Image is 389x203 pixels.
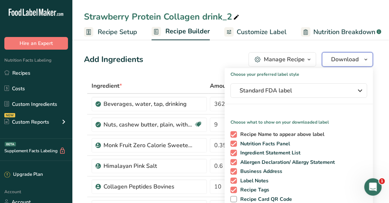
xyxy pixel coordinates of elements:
p: Choose what to show on your downloaded label [225,113,373,125]
div: BETA [5,142,16,146]
span: Amount [210,82,234,90]
button: Standard FDA label [231,83,367,98]
div: Nuts, cashew butter, plain, without salt added [103,120,194,129]
div: Monk Fruit Zero Calorie Sweetener [103,141,194,150]
div: NEW [4,113,15,117]
span: Recipe Tags [237,187,270,193]
iframe: Intercom live chat [364,178,382,196]
div: Beverages, water, tap, drinking [103,100,194,108]
button: Manage Recipe [249,52,316,67]
span: Standard FDA label [240,86,348,95]
a: Nutrition Breakdown [301,24,381,40]
span: Allergen Declaration/ Allergy Statement [237,159,335,166]
h1: Choose your preferred label style [225,68,373,78]
a: Customize Label [224,24,287,40]
div: Add Ingredients [84,54,143,66]
button: Hire an Expert [4,37,68,50]
span: Recipe Setup [98,27,137,37]
span: Recipe Card QR Code [237,196,292,203]
span: Recipe Builder [165,26,210,36]
span: Label Notes [237,178,269,184]
a: Recipe Builder [152,23,210,41]
span: Customize Label [237,27,287,37]
button: Download [322,52,373,67]
div: Upgrade Plan [4,171,43,178]
a: Recipe Setup [84,24,137,40]
div: Custom Reports [4,118,49,126]
div: Strawberry Protein Collagen drink_2 [84,10,241,23]
span: Ingredient [92,82,122,90]
span: Business Address [237,168,283,175]
span: 1 [379,178,385,184]
div: Collagen Peptides Bovines [103,182,194,191]
div: Manage Recipe [264,55,305,64]
span: Nutrition Breakdown [313,27,375,37]
span: Recipe Name to appear above label [237,131,325,138]
div: Himalayan Pink Salt [103,162,194,170]
span: Nutrition Facts Panel [237,141,290,147]
span: Download [331,55,359,64]
span: Ingredient Statement List [237,150,301,156]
